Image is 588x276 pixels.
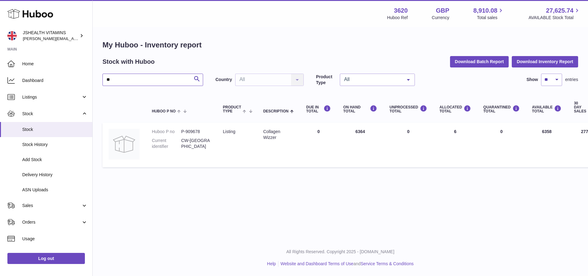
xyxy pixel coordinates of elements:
strong: GBP [436,6,449,15]
label: Product Type [316,74,337,86]
span: All [343,76,402,83]
span: Add Stock [22,157,88,163]
span: Stock [22,111,81,117]
a: 27,625.74 AVAILABLE Stock Total [528,6,581,21]
button: Download Batch Report [450,56,509,67]
dt: Current identifier [152,138,181,149]
a: Website and Dashboard Terms of Use [281,261,353,266]
a: Log out [7,253,85,264]
div: Currency [432,15,449,21]
span: 0 [500,129,503,134]
span: Total sales [477,15,504,21]
div: DUE IN TOTAL [306,105,331,113]
td: 6 [433,123,477,167]
dd: P-909678 [181,129,211,135]
span: [PERSON_NAME][EMAIL_ADDRESS][DOMAIN_NAME] [23,36,124,41]
span: 27,625.74 [546,6,573,15]
span: Sales [22,203,81,209]
div: ON HAND Total [343,105,377,113]
dt: Huboo P no [152,129,181,135]
td: 6364 [337,123,383,167]
h1: My Huboo - Inventory report [102,40,578,50]
div: Huboo Ref [387,15,408,21]
img: francesca@jshealthvitamins.com [7,31,17,40]
span: Huboo P no [152,109,176,113]
strong: 3620 [394,6,408,15]
div: Collagen Wizzer [263,129,294,140]
img: product image [109,129,140,160]
td: 0 [300,123,337,167]
span: Delivery History [22,172,88,178]
span: Usage [22,236,88,242]
span: AVAILABLE Stock Total [528,15,581,21]
span: ASN Uploads [22,187,88,193]
h2: Stock with Huboo [102,58,155,66]
p: All Rights Reserved. Copyright 2025 - [DOMAIN_NAME] [98,249,583,255]
div: ALLOCATED Total [440,105,471,113]
span: Stock [22,127,88,132]
div: UNPROCESSED Total [390,105,427,113]
dd: CW-[GEOGRAPHIC_DATA] [181,138,211,149]
span: entries [565,77,578,83]
span: Dashboard [22,78,88,83]
span: listing [223,129,235,134]
span: 8,910.08 [473,6,498,15]
div: QUARANTINED Total [483,105,520,113]
a: Service Terms & Conditions [361,261,414,266]
td: 0 [383,123,433,167]
span: Listings [22,94,81,100]
div: JSHEALTH VITAMINS [23,30,78,42]
button: Download Inventory Report [512,56,578,67]
li: and [278,261,414,267]
div: AVAILABLE Total [532,105,562,113]
span: Stock History [22,142,88,148]
span: Orders [22,219,81,225]
span: Home [22,61,88,67]
span: Description [263,109,289,113]
label: Show [527,77,538,83]
label: Country [215,77,232,83]
span: Product Type [223,105,241,113]
a: Help [267,261,276,266]
td: 6358 [526,123,568,167]
a: 8,910.08 Total sales [473,6,505,21]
